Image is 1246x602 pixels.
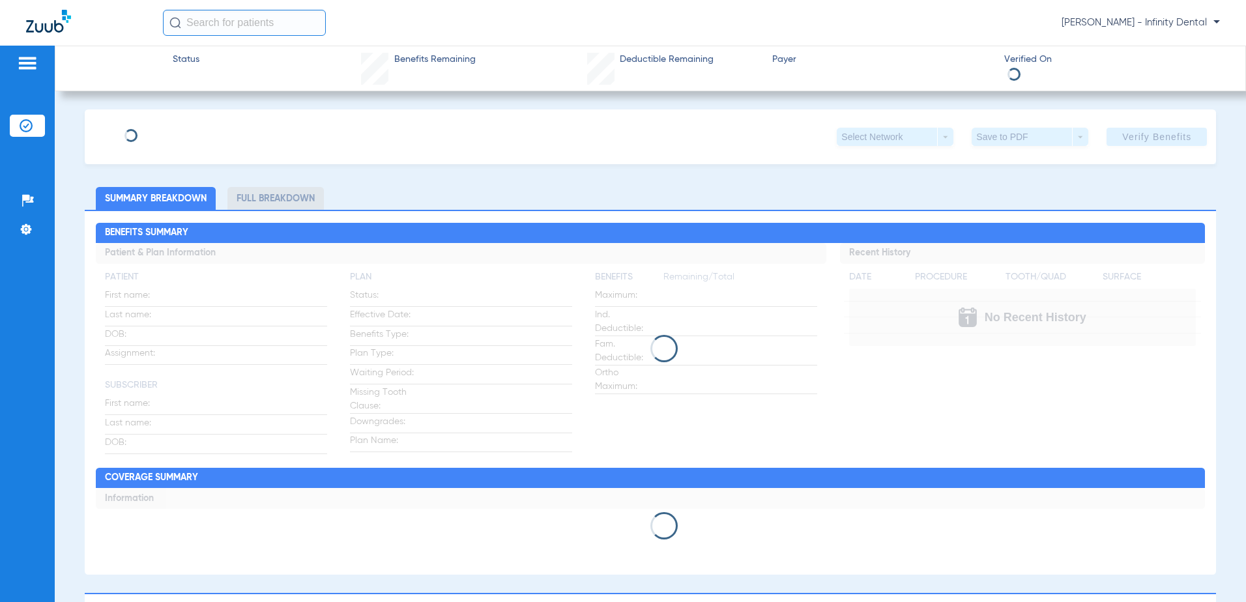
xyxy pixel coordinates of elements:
img: hamburger-icon [17,55,38,71]
span: Status [173,53,199,66]
span: Verified On [1004,53,1225,66]
span: Benefits Remaining [394,53,476,66]
img: Zuub Logo [26,10,71,33]
span: [PERSON_NAME] - Infinity Dental [1062,16,1220,29]
h2: Coverage Summary [96,468,1205,489]
input: Search for patients [163,10,326,36]
img: Search Icon [169,17,181,29]
span: Deductible Remaining [620,53,714,66]
li: Summary Breakdown [96,187,216,210]
li: Full Breakdown [227,187,324,210]
span: Payer [772,53,993,66]
h2: Benefits Summary [96,223,1205,244]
